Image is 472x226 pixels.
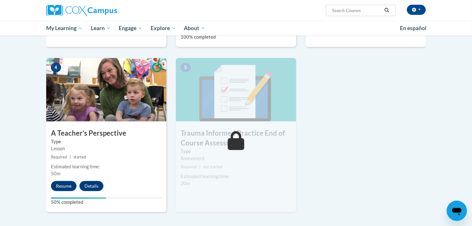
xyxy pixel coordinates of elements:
a: Explore [146,21,180,36]
label: 50% completed [51,199,162,206]
label: 100% completed [181,34,291,41]
span: Explore [151,24,176,32]
span: 50m [51,171,60,176]
span: not started [203,165,222,169]
a: About [180,21,210,36]
label: Type [51,138,162,145]
span: My Learning [46,24,83,32]
div: Estimated learning time: [51,163,162,170]
span: 4 [51,63,61,72]
div: Your progress [51,197,106,199]
div: Main menu [37,21,435,36]
img: Course Image [176,58,296,121]
span: Engage [119,24,142,32]
iframe: Button to launch messaging window [447,201,467,221]
button: Search [382,7,392,14]
span: Learn [91,24,111,32]
a: En español [396,22,431,35]
a: Cox Campus [46,5,166,16]
div: Assessment [181,155,291,162]
span: | [199,165,201,169]
button: Resume [51,181,77,191]
a: Learn [87,21,115,36]
span: | [70,155,71,159]
label: Type [181,148,291,155]
span: About [184,24,205,32]
span: En español [400,25,426,31]
img: Cox Campus [46,5,117,16]
span: 20m [181,181,190,186]
button: Account Settings [407,5,426,15]
a: My Learning [42,21,87,36]
img: Course Image [46,58,166,121]
button: Details [79,181,103,191]
span: Required [51,155,67,159]
div: Lesson [51,145,162,152]
a: Engage [115,21,146,36]
h3: Trauma Informed Practice End of Course Assessment [176,128,296,148]
div: Estimated learning time: [181,173,291,180]
span: Required [181,165,197,169]
h3: A Teacher’s Perspective [46,128,166,138]
span: 5 [181,63,191,72]
span: started [73,155,86,159]
input: Search Courses [332,7,382,14]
